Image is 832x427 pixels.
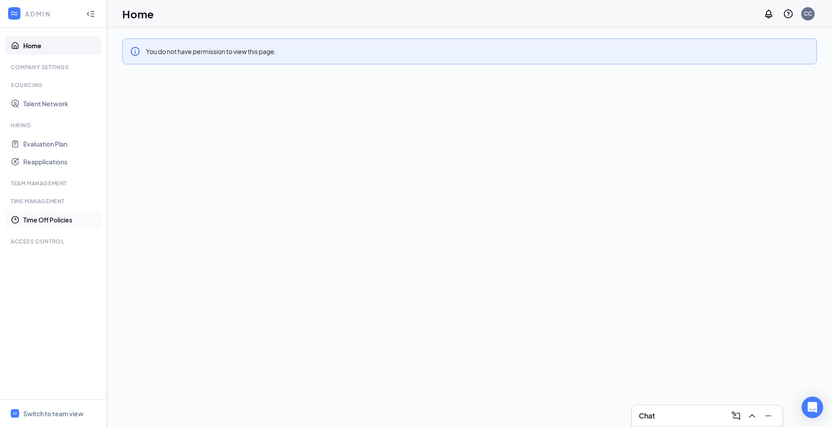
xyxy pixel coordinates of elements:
[25,9,78,18] div: ADMIN
[639,411,655,421] h3: Chat
[23,409,83,418] div: Switch to team view
[10,9,19,18] svg: WorkstreamLogo
[146,46,276,56] div: You do not have permission to view this page.
[11,63,98,71] div: Company Settings
[11,180,98,187] div: Team Management
[729,409,743,423] button: ComposeMessage
[122,6,154,21] h1: Home
[11,81,98,89] div: Sourcing
[12,410,18,416] svg: WorkstreamLogo
[731,410,741,421] svg: ComposeMessage
[763,410,774,421] svg: Minimize
[23,95,99,113] a: Talent Network
[745,409,759,423] button: ChevronUp
[783,8,794,19] svg: QuestionInfo
[11,238,98,245] div: Access control
[23,211,99,229] a: Time Off Policies
[747,410,757,421] svg: ChevronUp
[761,409,775,423] button: Minimize
[86,9,95,18] svg: Collapse
[763,8,774,19] svg: Notifications
[130,46,141,57] svg: Info
[23,135,99,153] a: Evaluation Plan
[11,197,98,205] div: Time Management
[804,10,812,17] div: CC
[23,37,99,54] a: Home
[802,397,823,418] div: Open Intercom Messenger
[23,153,99,171] a: Reapplications
[11,121,98,129] div: Hiring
